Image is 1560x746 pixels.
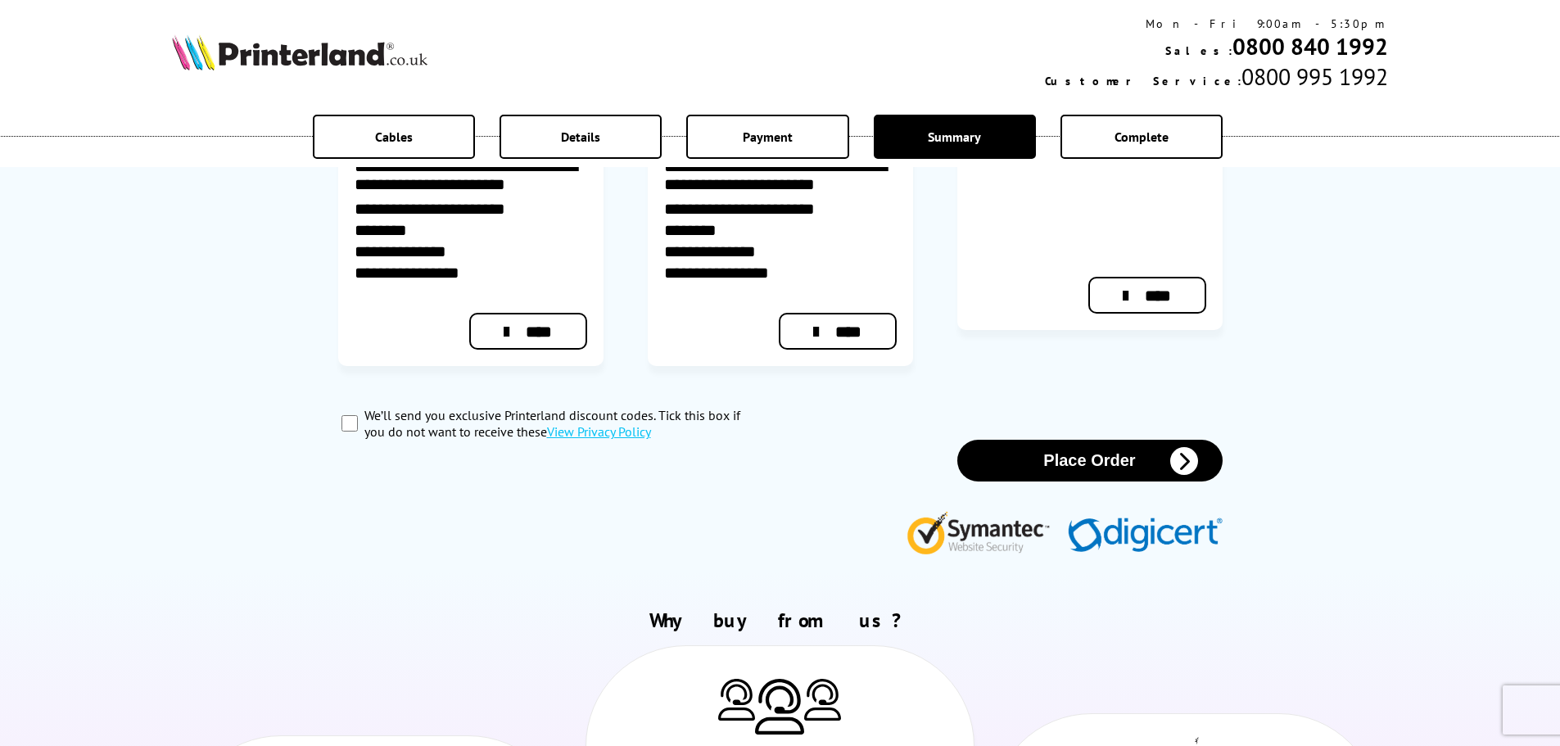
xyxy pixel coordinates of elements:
button: Place Order [957,440,1223,482]
span: Summary [928,129,981,145]
span: Sales: [1165,43,1232,58]
span: Payment [743,129,793,145]
span: Complete [1115,129,1169,145]
label: We’ll send you exclusive Printerland discount codes. Tick this box if you do not want to receive ... [364,407,762,440]
img: Printer Experts [755,679,804,735]
a: 0800 840 1992 [1232,31,1388,61]
span: Cables [375,129,413,145]
span: Customer Service: [1045,74,1241,88]
span: 0800 995 1992 [1241,61,1388,92]
img: Digicert [1068,518,1223,554]
img: Printer Experts [718,679,755,721]
img: Symantec Website Security [907,508,1061,554]
div: Mon - Fri 9:00am - 5:30pm [1045,16,1388,31]
span: Details [561,129,600,145]
img: Printerland Logo [172,34,427,70]
img: Printer Experts [804,679,841,721]
a: modal_privacy [547,423,651,440]
h2: Why buy from us? [172,608,1389,633]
